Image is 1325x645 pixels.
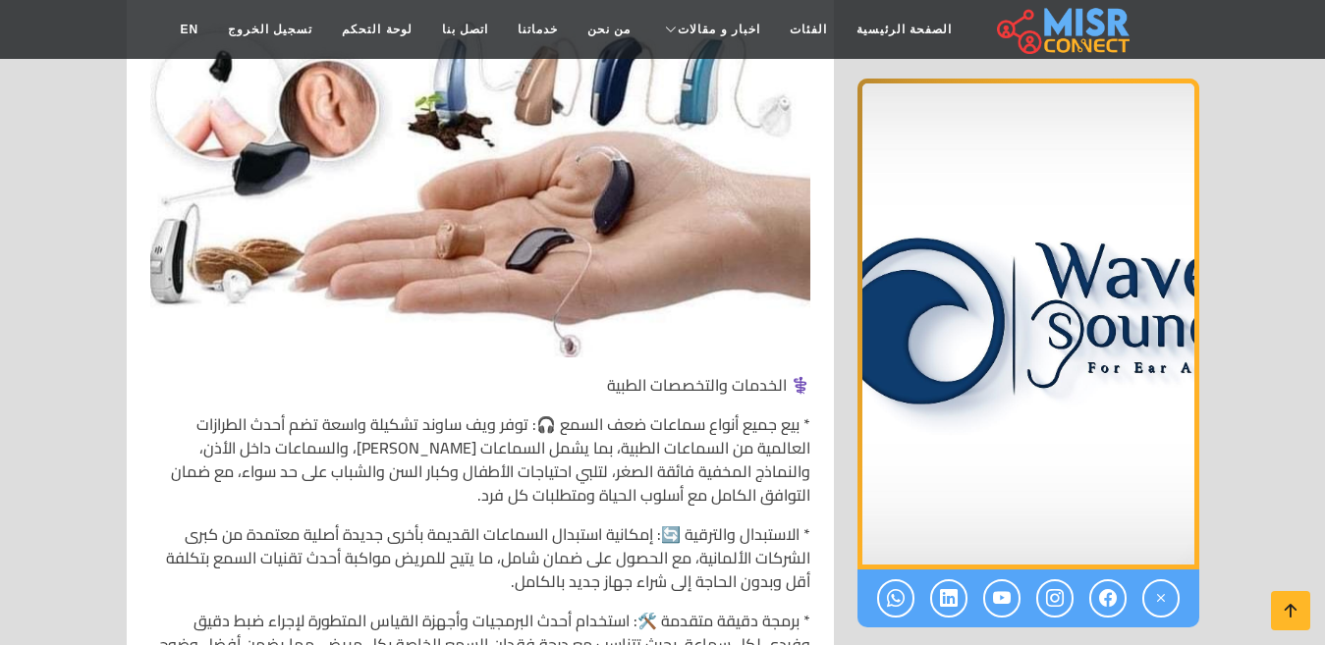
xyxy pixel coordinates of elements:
a: اخبار و مقالات [645,11,775,48]
img: main.misr_connect [997,5,1129,54]
a: تسجيل الخروج [213,11,327,48]
a: الفئات [775,11,842,48]
p: * بيع جميع أنواع سماعات ضعف السمع 🎧: توفر ويف ساوند تشكيلة واسعة تضم أحدث الطرازات العالمية من ال... [150,412,810,507]
div: 1 / 1 [857,79,1199,569]
a: الصفحة الرئيسية [842,11,966,48]
a: لوحة التحكم [327,11,426,48]
p: ⚕️ الخدمات والتخصصات الطبية [150,373,810,397]
p: * الاستبدال والترقية 🔄: إمكانية استبدال السماعات القديمة بأخرى جديدة أصلية معتمدة من كبرى الشركات... [150,522,810,593]
span: اخبار و مقالات [678,21,760,38]
a: من نحن [573,11,645,48]
a: خدماتنا [503,11,573,48]
a: EN [165,11,213,48]
img: شركة ويف ساوند [857,79,1199,569]
a: اتصل بنا [427,11,503,48]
